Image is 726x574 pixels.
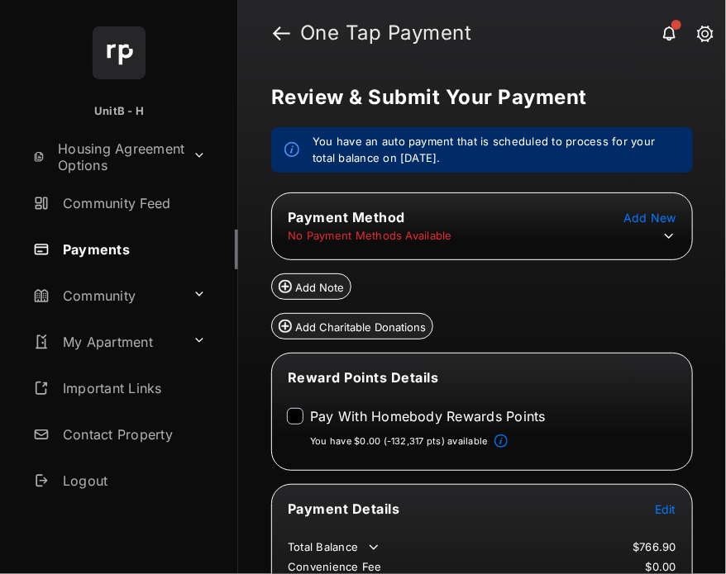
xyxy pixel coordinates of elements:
span: Reward Points Details [288,369,439,386]
strong: One Tap Payment [300,23,700,43]
span: Payment Method [288,209,405,225]
img: svg+xml;base64,PHN2ZyB4bWxucz0iaHR0cDovL3d3dy53My5vcmcvMjAwMC9zdmciIHdpZHRoPSI2NCIgaGVpZ2h0PSI2NC... [93,26,146,79]
label: Pay With Homebody Rewards Points [310,408,546,425]
span: Payment Details [288,500,400,517]
a: Payments [26,230,238,269]
span: Add New [623,211,676,225]
a: Logout [26,461,238,500]
td: $766.90 [632,539,677,554]
td: Total Balance [287,539,382,556]
a: Community Feed [26,183,238,223]
td: $0.00 [645,559,677,574]
a: My Apartment [26,322,186,362]
a: Community [26,276,186,315]
td: Convenience Fee [287,559,383,574]
button: Add New [623,209,676,225]
span: Edit [655,502,676,516]
button: Add Note [271,273,351,300]
em: You have an auto payment that is scheduled to process for your total balance on [DATE]. [313,134,680,166]
button: Add Charitable Donations [271,313,433,339]
td: No Payment Methods Available [287,228,453,243]
a: Housing Agreement Options [26,137,186,177]
button: Edit [655,500,676,517]
p: UnitB - H [94,103,144,120]
p: You have $0.00 (-132,317 pts) available [310,434,488,448]
a: Contact Property [26,415,238,454]
h5: Review & Submit Your Payment [271,88,680,107]
a: Important Links [26,368,213,408]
